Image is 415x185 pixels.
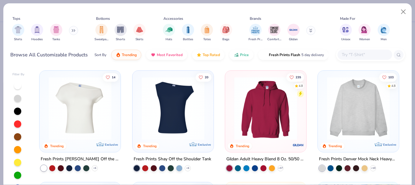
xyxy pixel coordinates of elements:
[388,76,394,79] span: 103
[10,51,88,59] div: Browse All Customizable Products
[229,50,253,60] button: Price
[222,26,229,33] img: Bags Image
[122,52,137,57] span: Trending
[359,37,370,42] span: Women
[136,26,143,33] img: Skirts Image
[379,73,397,81] button: Like
[226,155,305,163] div: Gildan Adult Heavy Blend 8 Oz. 50/50 Hooded Sweatshirt
[292,139,304,151] img: Gildan logo
[192,50,225,60] button: Top Rated
[157,52,183,57] span: Most Favorited
[269,52,300,57] span: Fresh Prints Flash
[222,37,229,42] span: Bags
[134,155,211,163] div: Fresh Prints Shay Off the Shoulder Tank
[115,24,127,42] button: filter button
[163,24,175,42] button: filter button
[116,37,125,42] span: Shorts
[220,24,232,42] div: filter for Bags
[287,24,300,42] div: filter for Gildan
[103,73,118,81] button: Like
[182,24,194,42] div: filter for Bottles
[14,37,22,42] span: Shirts
[289,25,298,34] img: Gildan Image
[203,37,211,42] span: Totes
[258,50,328,60] button: Fresh Prints Flash5 day delivery
[204,76,208,79] span: 20
[220,24,232,42] button: filter button
[301,52,324,59] span: 5 day delivery
[340,16,355,21] div: Made For
[270,25,279,34] img: Comfort Colors Image
[31,24,43,42] button: filter button
[94,52,106,58] div: Sort By
[139,77,207,140] img: 5716b33b-ee27-473a-ad8a-9b8687048459
[267,37,281,42] span: Comfort Colors
[135,37,143,42] span: Skirts
[289,37,298,42] span: Gildan
[340,24,352,42] div: filter for Unisex
[299,84,303,88] div: 4.8
[166,26,173,33] img: Hats Image
[53,26,60,33] img: Tanks Image
[50,24,62,42] div: filter for Tanks
[115,24,127,42] div: filter for Shorts
[31,24,43,42] div: filter for Hoodies
[93,166,96,170] span: + 6
[12,24,24,42] button: filter button
[231,77,300,140] img: 01756b78-01f6-4cc6-8d8a-3c30c1a0c8ac
[371,166,376,170] span: + 10
[50,24,62,42] button: filter button
[34,26,40,33] img: Hoodies Image
[198,143,211,147] span: Exclusive
[15,26,22,33] img: Shirts Image
[383,143,396,147] span: Exclusive
[96,16,110,21] div: Bottoms
[146,50,187,60] button: Most Favorited
[183,37,193,42] span: Bottles
[151,52,156,57] img: most_fav.gif
[250,16,261,21] div: Brands
[163,16,183,21] div: Accessories
[341,37,350,42] span: Unisex
[195,73,211,81] button: Like
[358,24,371,42] button: filter button
[342,26,349,33] img: Unisex Image
[41,155,119,163] div: Fresh Prints [PERSON_NAME] Off the Shoulder Top
[163,24,175,42] div: filter for Hats
[94,37,108,42] span: Sweatpants
[358,24,371,42] div: filter for Women
[361,26,368,33] img: Women Image
[182,24,194,42] button: filter button
[263,52,268,57] img: flash.gif
[300,77,369,140] img: a164e800-7022-4571-a324-30c76f641635
[278,166,283,170] span: + 37
[98,26,105,33] img: Sweatpants Image
[133,24,146,42] div: filter for Skirts
[267,24,281,42] div: filter for Comfort Colors
[203,52,220,57] span: Top Rated
[46,77,115,140] img: a1c94bf0-cbc2-4c5c-96ec-cab3b8502a7f
[341,51,388,58] input: Try "T-Shirt"
[207,77,276,140] img: af1e0f41-62ea-4e8f-9b2b-c8bb59fc549d
[267,24,281,42] button: filter button
[340,24,352,42] button: filter button
[381,37,387,42] span: Men
[52,37,60,42] span: Tanks
[319,155,398,163] div: Fresh Prints Denver Mock Neck Heavyweight Sweatshirt
[186,166,189,170] span: + 6
[201,24,213,42] button: filter button
[249,24,262,42] button: filter button
[391,84,396,88] div: 4.8
[111,50,141,60] button: Trending
[112,76,115,79] span: 14
[12,16,20,21] div: Tops
[398,6,409,18] button: Close
[324,77,393,140] img: f5d85501-0dbb-4ee4-b115-c08fa3845d83
[378,24,390,42] div: filter for Men
[117,26,124,33] img: Shorts Image
[105,143,118,147] span: Exclusive
[204,26,210,33] img: Totes Image
[296,76,301,79] span: 235
[185,26,191,33] img: Bottles Image
[12,24,24,42] div: filter for Shirts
